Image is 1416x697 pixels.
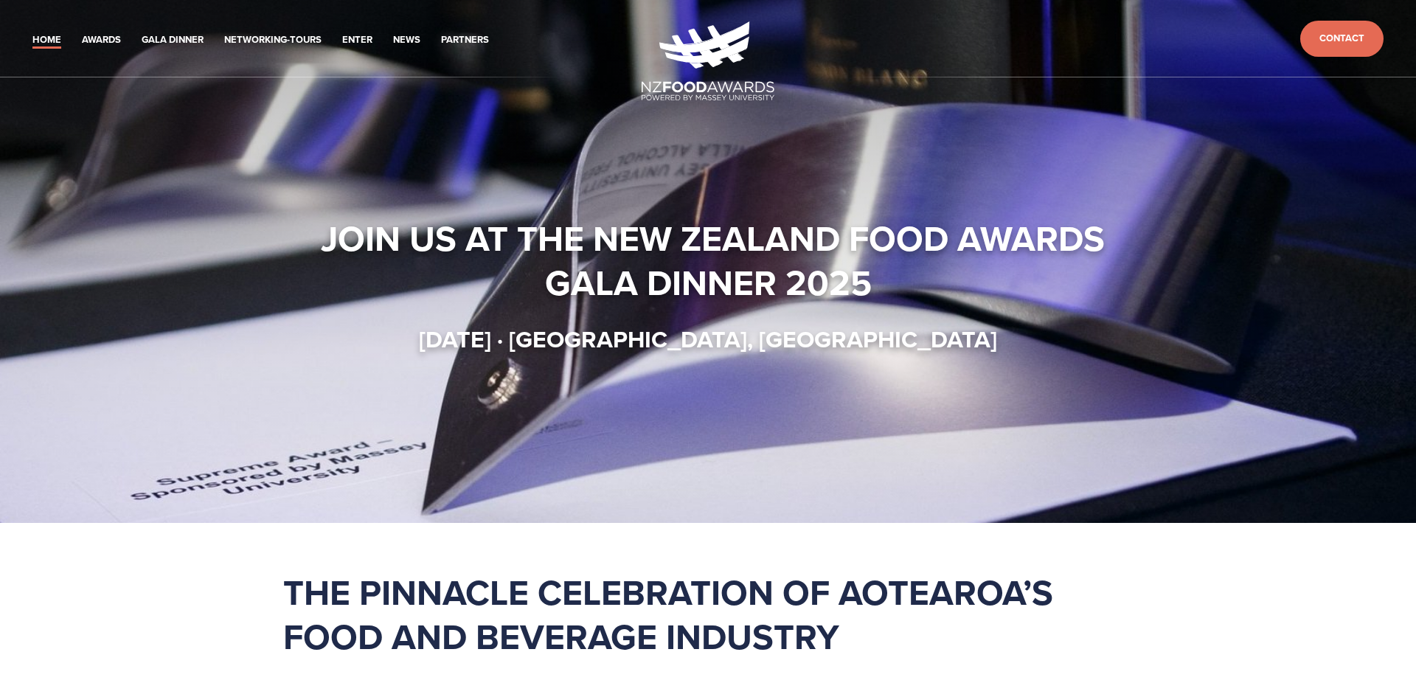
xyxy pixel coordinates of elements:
a: Partners [441,32,489,49]
a: Enter [342,32,372,49]
a: Gala Dinner [142,32,204,49]
a: Awards [82,32,121,49]
a: Contact [1300,21,1384,57]
a: News [393,32,420,49]
a: Home [32,32,61,49]
strong: Join us at the New Zealand Food Awards Gala Dinner 2025 [321,212,1114,308]
h1: The pinnacle celebration of Aotearoa’s food and beverage industry [283,570,1133,659]
a: Networking-Tours [224,32,322,49]
strong: [DATE] · [GEOGRAPHIC_DATA], [GEOGRAPHIC_DATA] [419,322,997,356]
